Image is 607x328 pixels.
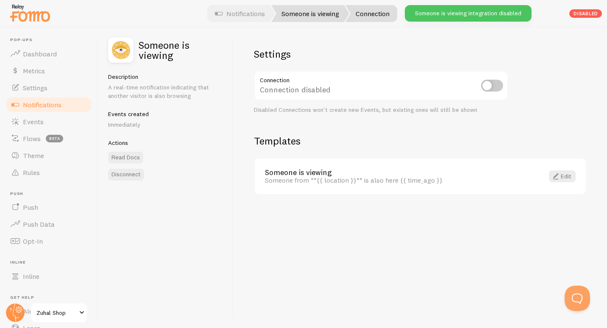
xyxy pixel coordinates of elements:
span: Opt-In [23,237,43,245]
a: Theme [5,147,92,164]
img: fomo_icons_someone_is_viewing.svg [108,37,134,63]
p: A real-time notification indicating that another visitor is also browsing [108,83,223,100]
div: Someone from **{{ location }}** is also here {{ time_ago }} [265,176,534,184]
a: Zuhal Shop [31,303,88,323]
span: beta [46,135,63,142]
h2: Templates [254,134,587,147]
span: Push Data [23,220,55,228]
span: Pop-ups [10,37,92,43]
a: Push Data [5,216,92,233]
iframe: Help Scout Beacon - Open [565,286,590,311]
span: Notifications [23,100,61,109]
p: Immediately [108,120,223,129]
a: Someone is viewing [265,169,534,176]
a: Events [5,113,92,130]
div: Connection disabled [254,71,508,102]
a: Opt-In [5,233,92,250]
span: Push [10,191,92,197]
a: Read Docs [108,152,143,164]
a: Notifications [5,96,92,113]
span: Push [23,203,38,211]
h2: Someone is viewing [139,40,223,60]
button: Disconnect [108,169,144,181]
span: Flows [23,134,41,143]
a: Flows beta [5,130,92,147]
a: Push [5,199,92,216]
span: Settings [23,83,47,92]
img: fomo-relay-logo-orange.svg [9,2,51,24]
div: Someone is viewing integration disabled [405,5,532,22]
span: Metrics [23,67,45,75]
span: Events [23,117,44,126]
span: Zuhal Shop [36,308,77,318]
a: Rules [5,164,92,181]
div: Disabled Connections won't create new Events, but existing ones will still be shown [254,106,508,114]
span: Inline [23,272,39,281]
span: Dashboard [23,50,57,58]
span: Get Help [10,295,92,300]
h5: Events created [108,110,223,118]
a: Inline [5,268,92,285]
span: Rules [23,168,40,177]
span: Theme [23,151,44,160]
a: Dashboard [5,45,92,62]
h2: Settings [254,47,508,61]
a: Edit [549,170,576,182]
span: Inline [10,260,92,265]
h5: Description [108,73,223,81]
a: Settings [5,79,92,96]
h5: Actions [108,139,223,147]
a: Metrics [5,62,92,79]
